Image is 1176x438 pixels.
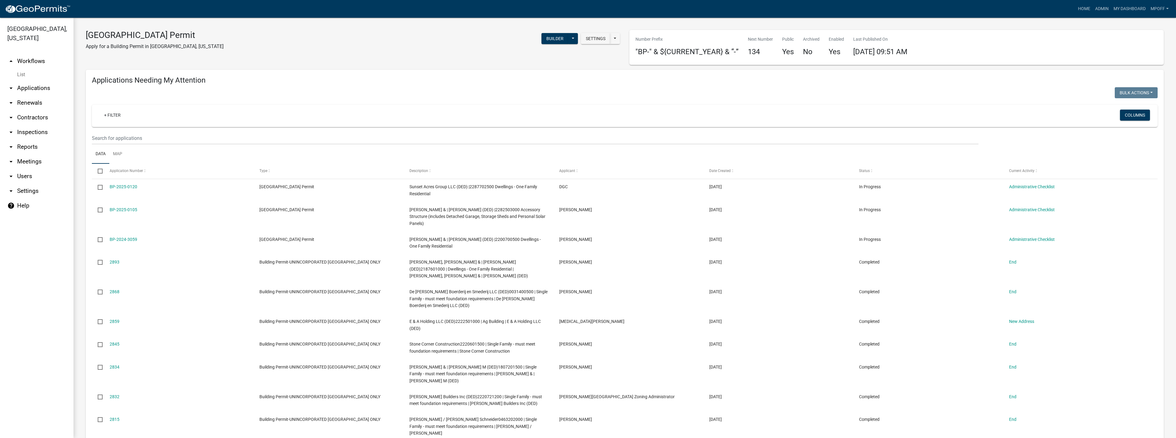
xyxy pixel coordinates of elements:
p: Number Prefix [635,36,739,43]
h4: Yes [829,47,844,56]
span: Completed [859,394,880,399]
a: 2859 [110,319,119,324]
p: Enabled [829,36,844,43]
a: End [1009,417,1016,422]
span: Jason [559,365,592,369]
span: Building Permit-UNINCORPORATED MARION COUNTY ONLY [259,260,380,264]
a: 2868 [110,289,119,294]
a: End [1009,289,1016,294]
i: arrow_drop_down [7,158,15,165]
span: Matt Van Weelden [559,207,592,212]
a: Administrative Checklist [1009,237,1055,242]
span: 08/23/2023 [709,365,722,369]
span: In Progress [859,184,881,189]
span: Marion County Building Permit [259,207,314,212]
a: New Address [1009,319,1034,324]
datatable-header-cell: Select [92,164,104,178]
span: 11/21/2023 [709,289,722,294]
span: De K J Van Kooten Boerderij en Smederij LLC (DED)0031400500 | Single Family - must meet foundatio... [409,289,548,308]
span: Type [259,169,267,173]
span: 02/12/2024 [709,260,722,264]
a: End [1009,260,1016,264]
span: 08/05/2025 [709,184,722,189]
span: Taylor Sedlock [559,417,592,422]
span: Marion County Building Permit [259,237,314,242]
p: Next Number [748,36,773,43]
datatable-header-cell: Application Number [104,164,254,178]
h4: "BP-" & ${CURRENT_YEAR} & “-” [635,47,739,56]
span: Date Created [709,169,731,173]
span: Sunset Acres Group LLC (DED) |2287702500 Dwellings - One Family Residential [409,184,537,196]
a: My Dashboard [1111,3,1148,15]
datatable-header-cell: Applicant [553,164,703,178]
a: 2834 [110,365,119,369]
span: Completed [859,289,880,294]
a: mpoff [1148,3,1171,15]
a: BP-2024-3059 [110,237,137,242]
span: Completed [859,365,880,369]
a: End [1009,342,1016,346]
span: Completed [859,417,880,422]
span: 10/08/2024 [709,237,722,242]
span: DAN [559,260,592,264]
span: Completed [859,260,880,264]
h4: 134 [748,47,773,56]
datatable-header-cell: Status [853,164,1003,178]
span: In Progress [859,207,881,212]
a: 2845 [110,342,119,346]
span: Van Weelden, Matthew S & | Van Weelden, Teresa L (DED) |2282503000 Accessory Structure (includes ... [409,207,545,226]
i: arrow_drop_down [7,114,15,121]
a: BP-2025-0120 [110,184,137,189]
span: Stone Corner Construction2220601500 | Single Family - must meet foundation requirements | Stone C... [409,342,535,354]
span: Christine [559,237,592,242]
a: Map [109,144,126,164]
span: Blake Stone / Sarah Schneider0463202000 | Single Family - must meet foundation requirements | Bla... [409,417,537,436]
span: Completed [859,342,880,346]
span: Melissa Poffenbarger- Marion County Zoning Administrator [559,394,675,399]
span: Building Permit-UNINCORPORATED MARION COUNTY ONLY [259,417,380,422]
span: 07/15/2025 [709,207,722,212]
span: Burk, Aron T & | Burk, MaKenzie M (DED)1807201500 | Single Family - must meet foundation requirem... [409,365,537,384]
a: End [1009,394,1016,399]
a: 2832 [110,394,119,399]
span: [DATE] 09:51 AM [853,47,907,56]
p: Last Published On [853,36,907,43]
span: Mike Sereg Builders Inc (DED)2220721200 | Single Family - must meet foundation requirements | Mik... [409,394,542,406]
i: arrow_drop_down [7,84,15,92]
span: Current Activity [1009,169,1035,173]
span: Completed [859,319,880,324]
i: help [7,202,15,209]
h4: Applications Needing My Attention [92,76,1158,85]
datatable-header-cell: Current Activity [1003,164,1153,178]
span: Description [409,169,428,173]
a: 2815 [110,417,119,422]
p: Archived [803,36,820,43]
a: Admin [1093,3,1111,15]
a: Administrative Checklist [1009,184,1055,189]
a: BP-2025-0105 [110,207,137,212]
a: Data [92,144,109,164]
span: Carter, Jenna Kane & | Carter, Michael James (DED)2187601000 | Dwellings - One Family Residential... [409,260,528,279]
button: Bulk Actions [1115,87,1158,98]
span: Building Permit-UNINCORPORATED MARION COUNTY ONLY [259,289,380,294]
span: Austin Steenhoek [559,342,592,346]
span: Building Permit-UNINCORPORATED MARION COUNTY ONLY [259,342,380,346]
h4: Yes [782,47,794,56]
span: Building Permit-UNINCORPORATED MARION COUNTY ONLY [259,319,380,324]
a: Home [1076,3,1093,15]
i: arrow_drop_down [7,99,15,107]
span: In Progress [859,237,881,242]
button: Columns [1120,110,1150,121]
button: Builder [541,33,568,44]
i: arrow_drop_down [7,187,15,195]
span: Jennifer Van Kooten [559,289,592,294]
datatable-header-cell: Type [254,164,404,178]
span: 08/02/2023 [709,417,722,422]
datatable-header-cell: Date Created [703,164,853,178]
span: 09/16/2023 [709,342,722,346]
button: Settings [581,33,610,44]
span: DGC [559,184,568,189]
span: E & A Holding LLC (DED)2222501000 | Ag Building | E & A Holding LLC (DED) [409,319,541,331]
a: + Filter [99,110,126,121]
i: arrow_drop_down [7,129,15,136]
